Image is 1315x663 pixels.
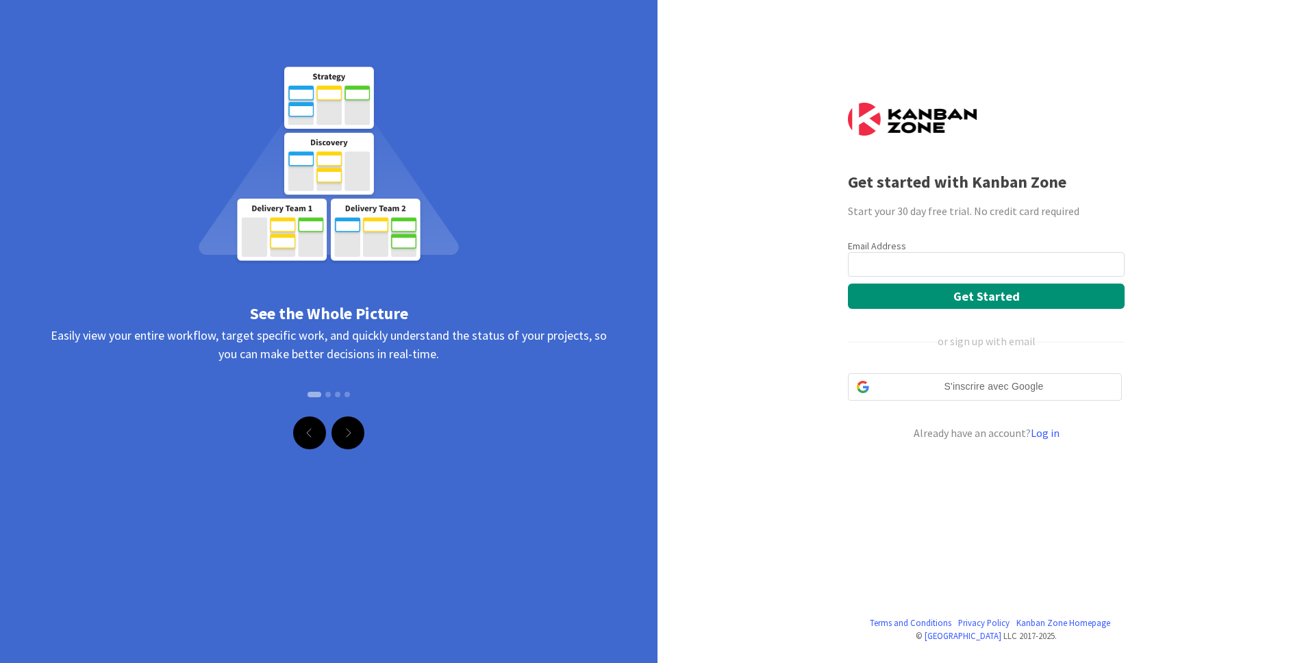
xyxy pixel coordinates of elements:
a: Log in [1031,426,1060,440]
img: Kanban Zone [848,103,977,136]
div: or sign up with email [938,333,1036,349]
button: Slide 2 [325,385,331,404]
a: Kanban Zone Homepage [1016,616,1110,629]
div: Start your 30 day free trial. No credit card required [848,203,1125,219]
div: Easily view your entire workflow, target specific work, and quickly understand the status of your... [48,326,610,415]
div: © LLC 2017- 2025 . [848,629,1125,642]
div: Already have an account? [848,425,1125,441]
button: Get Started [848,284,1125,309]
button: Slide 1 [308,392,321,397]
a: Privacy Policy [958,616,1010,629]
span: S'inscrire avec Google [875,379,1113,394]
div: See the Whole Picture [48,301,610,326]
button: Slide 4 [345,385,350,404]
label: Email Address [848,240,906,252]
b: Get started with Kanban Zone [848,171,1066,192]
button: Slide 3 [335,385,340,404]
div: S'inscrire avec Google [848,373,1122,401]
a: Terms and Conditions [870,616,951,629]
a: [GEOGRAPHIC_DATA] [925,630,1001,641]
